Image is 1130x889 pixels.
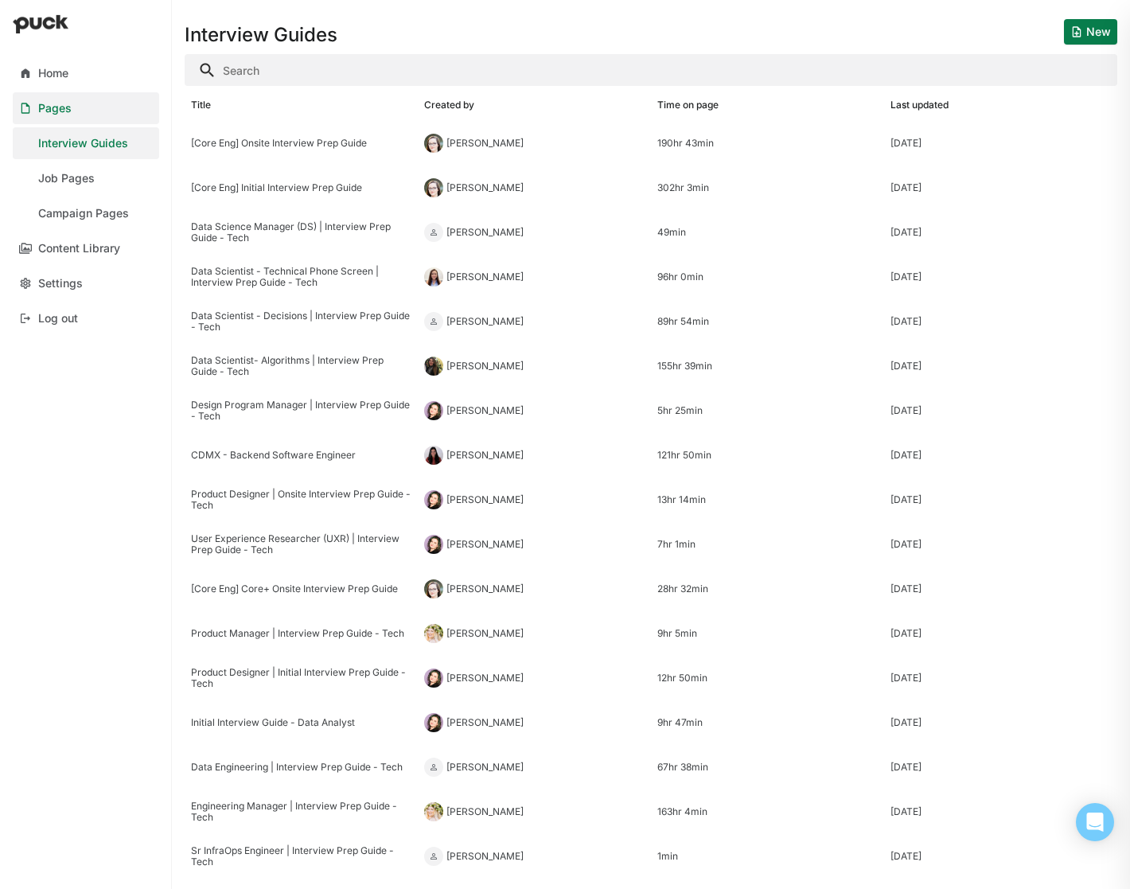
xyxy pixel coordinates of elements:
div: 9hr 47min [657,717,878,728]
div: Job Pages [38,172,95,185]
div: [DATE] [890,227,922,238]
div: Product Designer | Onsite Interview Prep Guide - Tech [191,489,411,512]
div: [DATE] [890,450,922,461]
h1: Interview Guides [185,25,337,45]
div: 5hr 25min [657,405,878,416]
div: Log out [38,312,78,326]
div: Data Scientist- Algorithms | Interview Prep Guide - Tech [191,355,411,378]
div: 155hr 39min [657,361,878,372]
div: 28hr 32min [657,583,878,595]
a: Settings [13,267,159,299]
input: Search [185,54,1117,86]
div: [DATE] [890,138,922,149]
div: [DATE] [890,628,922,639]
div: Product Manager | Interview Prep Guide - Tech [191,628,411,639]
div: 163hr 4min [657,806,878,817]
div: [DATE] [890,717,922,728]
button: New [1064,19,1117,45]
div: [PERSON_NAME] [446,628,524,639]
div: Data Science Manager (DS) | Interview Prep Guide - Tech [191,221,411,244]
a: Home [13,57,159,89]
div: [DATE] [890,494,922,505]
div: [DATE] [890,182,922,193]
div: [PERSON_NAME] [446,806,524,817]
div: Data Engineering | Interview Prep Guide - Tech [191,762,411,773]
div: [PERSON_NAME] [446,494,524,505]
div: Title [191,99,211,111]
div: [PERSON_NAME] [446,316,524,327]
div: [PERSON_NAME] [446,717,524,728]
div: [Core Eng] Onsite Interview Prep Guide [191,138,411,149]
div: 12hr 50min [657,673,878,684]
div: [PERSON_NAME] [446,405,524,416]
div: Data Scientist - Decisions | Interview Prep Guide - Tech [191,310,411,333]
div: [DATE] [890,405,922,416]
div: [PERSON_NAME] [446,539,524,550]
div: [PERSON_NAME] [446,673,524,684]
div: Sr InfraOps Engineer | Interview Prep Guide - Tech [191,845,411,868]
div: 1min [657,851,878,862]
div: Campaign Pages [38,207,129,220]
div: [DATE] [890,271,922,283]
div: [DATE] [890,851,922,862]
div: Interview Guides [38,137,128,150]
div: [PERSON_NAME] [446,583,524,595]
div: [DATE] [890,673,922,684]
div: Open Intercom Messenger [1076,803,1114,841]
div: Data Scientist - Technical Phone Screen | Interview Prep Guide - Tech [191,266,411,289]
div: 96hr 0min [657,271,878,283]
div: [Core Eng] Core+ Onsite Interview Prep Guide [191,583,411,595]
div: [PERSON_NAME] [446,361,524,372]
div: [DATE] [890,762,922,773]
div: 302hr 3min [657,182,878,193]
div: Content Library [38,242,120,255]
div: 121hr 50min [657,450,878,461]
div: [PERSON_NAME] [446,182,524,193]
div: [DATE] [890,539,922,550]
div: Initial Interview Guide - Data Analyst [191,717,411,728]
div: Created by [424,99,474,111]
div: [PERSON_NAME] [446,450,524,461]
div: Home [38,67,68,80]
div: [PERSON_NAME] [446,762,524,773]
div: Pages [38,102,72,115]
div: 13hr 14min [657,494,878,505]
a: Content Library [13,232,159,264]
div: [DATE] [890,316,922,327]
div: [Core Eng] Initial Interview Prep Guide [191,182,411,193]
div: [PERSON_NAME] [446,138,524,149]
a: Campaign Pages [13,197,159,229]
div: 190hr 43min [657,138,878,149]
div: 67hr 38min [657,762,878,773]
div: 7hr 1min [657,539,878,550]
a: Interview Guides [13,127,159,159]
div: Product Designer | Initial Interview Prep Guide - Tech [191,667,411,690]
div: 89hr 54min [657,316,878,327]
div: [DATE] [890,361,922,372]
div: Last updated [890,99,949,111]
div: [PERSON_NAME] [446,227,524,238]
div: Engineering Manager | Interview Prep Guide - Tech [191,801,411,824]
div: [PERSON_NAME] [446,271,524,283]
div: [DATE] [890,583,922,595]
div: CDMX - Backend Software Engineer [191,450,411,461]
div: 49min [657,227,878,238]
div: Design Program Manager | Interview Prep Guide - Tech [191,400,411,423]
div: [DATE] [890,806,922,817]
a: Job Pages [13,162,159,194]
div: Time on page [657,99,719,111]
div: 9hr 5min [657,628,878,639]
a: Pages [13,92,159,124]
div: [PERSON_NAME] [446,851,524,862]
div: Settings [38,277,83,290]
div: User Experience Researcher (UXR) | Interview Prep Guide - Tech [191,533,411,556]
